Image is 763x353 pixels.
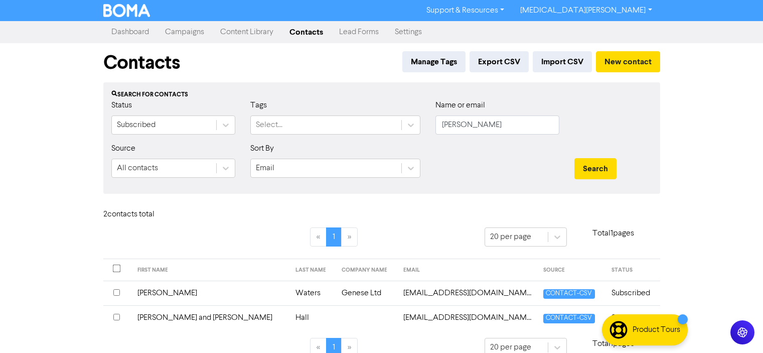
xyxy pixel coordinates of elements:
[605,305,660,330] td: Subscribed
[512,3,660,19] a: [MEDICAL_DATA][PERSON_NAME]
[250,143,274,155] label: Sort By
[397,259,537,281] th: EMAIL
[537,259,605,281] th: SOURCE
[157,22,212,42] a: Campaigns
[103,210,184,219] h6: 2 contact s total
[490,231,531,243] div: 20 per page
[574,158,617,179] button: Search
[111,90,652,99] div: Search for contacts
[111,143,135,155] label: Source
[470,51,529,72] button: Export CSV
[331,22,387,42] a: Lead Forms
[605,259,660,281] th: STATUS
[256,162,274,174] div: Email
[713,305,763,353] iframe: Chat Widget
[289,281,335,305] td: Waters
[103,51,180,74] h1: Contacts
[397,281,537,305] td: sallywaters@xtra.co.nz
[435,99,485,111] label: Name or email
[567,227,660,240] p: Total 1 pages
[567,338,660,350] p: Total 1 pages
[117,119,156,131] div: Subscribed
[131,305,289,330] td: [PERSON_NAME] and [PERSON_NAME]
[397,305,537,330] td: wallacehall@no8wireless.co.nz
[387,22,430,42] a: Settings
[103,22,157,42] a: Dashboard
[250,99,267,111] label: Tags
[418,3,512,19] a: Support & Resources
[212,22,281,42] a: Content Library
[336,259,398,281] th: COMPANY NAME
[131,259,289,281] th: FIRST NAME
[281,22,331,42] a: Contacts
[605,281,660,305] td: Subscribed
[117,162,158,174] div: All contacts
[289,305,335,330] td: Hall
[543,314,594,323] span: CONTACT-CSV
[111,99,132,111] label: Status
[131,281,289,305] td: [PERSON_NAME]
[596,51,660,72] button: New contact
[256,119,282,131] div: Select...
[543,289,594,299] span: CONTACT-CSV
[533,51,592,72] button: Import CSV
[289,259,335,281] th: LAST NAME
[336,281,398,305] td: Genese Ltd
[326,227,342,247] a: Page 1 is your current page
[103,4,150,17] img: BOMA Logo
[402,51,466,72] button: Manage Tags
